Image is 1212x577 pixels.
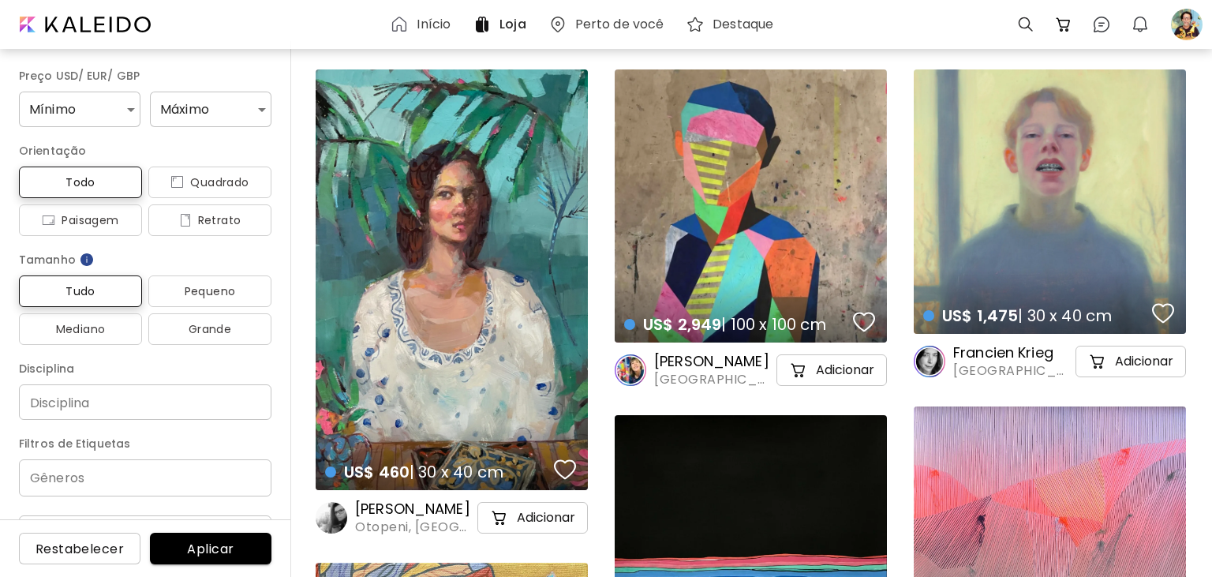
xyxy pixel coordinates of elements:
img: cart-icon [490,508,509,527]
button: Aplicar [150,533,271,564]
span: Otopeni, [GEOGRAPHIC_DATA] [355,519,474,536]
span: [GEOGRAPHIC_DATA], [GEOGRAPHIC_DATA] [953,362,1072,380]
a: Loja [473,15,532,34]
a: US$ 460| 30 x 40 cmfavoriteshttps://cdn.kaleido.art/CDN/Artwork/172053/Primary/medium.webp?update... [316,69,588,490]
span: Mediano [32,320,129,339]
button: iconRetrato [148,204,271,236]
h6: Filtros de Etiquetas [19,434,271,453]
span: Grande [161,320,259,339]
div: Mínimo [19,92,140,127]
a: [PERSON_NAME][GEOGRAPHIC_DATA], [GEOGRAPHIC_DATA]cart-iconAdicionar [615,352,887,388]
span: Retrato [161,211,259,230]
h4: | 30 x 40 cm [325,462,549,482]
a: Destaque [686,15,780,34]
button: cart-iconAdicionar [1075,346,1186,377]
a: Perto de você [548,15,671,34]
img: cart-icon [789,361,808,380]
a: US$ 2,949| 100 x 100 cmfavoriteshttps://cdn.kaleido.art/CDN/Artwork/169798/Primary/medium.webp?up... [615,69,887,343]
button: Restabelecer [19,533,140,564]
button: Pequeno [148,275,271,307]
a: US$ 1,475| 30 x 40 cmfavoriteshttps://cdn.kaleido.art/CDN/Artwork/174395/Primary/medium.webp?upda... [914,69,1186,334]
button: Tudo [19,275,142,307]
img: cart [1054,15,1073,34]
button: cart-iconAdicionar [776,354,887,386]
img: chatIcon [1092,15,1111,34]
span: Quadrado [161,173,259,192]
h6: Tamanho [19,250,271,269]
a: [PERSON_NAME]Otopeni, [GEOGRAPHIC_DATA]cart-iconAdicionar [316,500,588,536]
button: favorites [1148,298,1178,329]
img: cart-icon [1088,352,1107,371]
img: info [79,252,95,268]
h6: Destaque [713,18,773,31]
h6: Preço USD/ EUR/ GBP [19,66,271,85]
a: Início [390,15,457,34]
button: Grande [148,313,271,345]
h6: Perto de você [575,18,664,31]
h6: Início [417,18,451,31]
img: icon [42,214,55,227]
span: [GEOGRAPHIC_DATA], [GEOGRAPHIC_DATA] [654,371,773,388]
h5: Adicionar [1115,354,1173,369]
h6: Disciplina [19,359,271,378]
img: bellIcon [1131,15,1150,34]
div: Máximo [150,92,271,127]
h4: | 30 x 40 cm [923,305,1147,326]
button: iconQuadrado [148,167,271,198]
a: Francien Krieg[GEOGRAPHIC_DATA], [GEOGRAPHIC_DATA]cart-iconAdicionar [914,343,1186,380]
button: cart-iconAdicionar [477,502,588,534]
h6: Loja [499,18,526,31]
button: Todo [19,167,142,198]
h5: Adicionar [517,510,575,526]
h6: [PERSON_NAME] [654,352,773,371]
span: Tudo [32,282,129,301]
h6: Orientação [19,141,271,160]
img: icon [170,176,184,189]
span: Restabelecer [32,541,128,557]
span: Aplicar [163,541,259,557]
img: icon [179,214,192,227]
button: favorites [849,306,879,338]
span: US$ 1,475 [942,305,1018,327]
h6: Francien Krieg [953,343,1072,362]
button: Mediano [19,313,142,345]
button: iconPaisagem [19,204,142,236]
button: bellIcon [1127,11,1154,38]
span: Paisagem [32,211,129,230]
span: Todo [32,173,129,192]
span: Pequeno [161,282,259,301]
h4: | 100 x 100 cm [624,314,848,335]
h6: [PERSON_NAME] [355,500,474,519]
h5: Adicionar [816,362,874,378]
span: US$ 460 [344,461,410,483]
button: favorites [550,454,580,485]
span: US$ 2,949 [643,313,721,335]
